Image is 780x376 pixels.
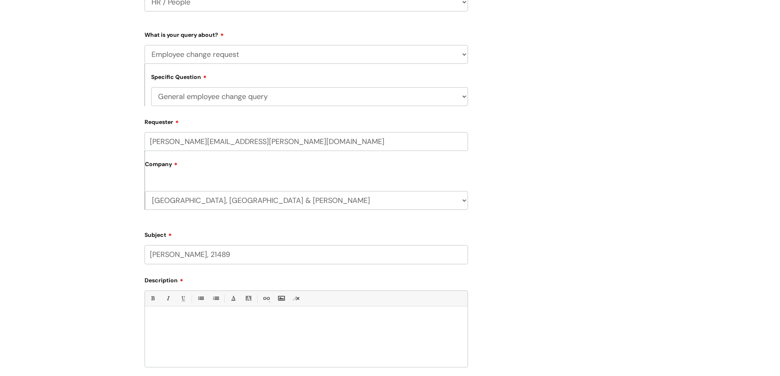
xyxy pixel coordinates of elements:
a: Italic (Ctrl-I) [163,293,173,304]
input: Email [145,132,468,151]
a: Font Color [228,293,238,304]
a: 1. Ordered List (Ctrl-Shift-8) [210,293,221,304]
a: Remove formatting (Ctrl-\) [291,293,301,304]
label: Subject [145,229,468,239]
label: What is your query about? [145,29,468,38]
a: • Unordered List (Ctrl-Shift-7) [195,293,206,304]
a: Link [261,293,271,304]
label: Specific Question [151,72,207,81]
label: Requester [145,116,468,126]
a: Underline(Ctrl-U) [178,293,188,304]
a: Back Color [243,293,253,304]
a: Insert Image... [276,293,286,304]
label: Company [145,158,468,176]
a: Bold (Ctrl-B) [147,293,158,304]
label: Description [145,274,468,284]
